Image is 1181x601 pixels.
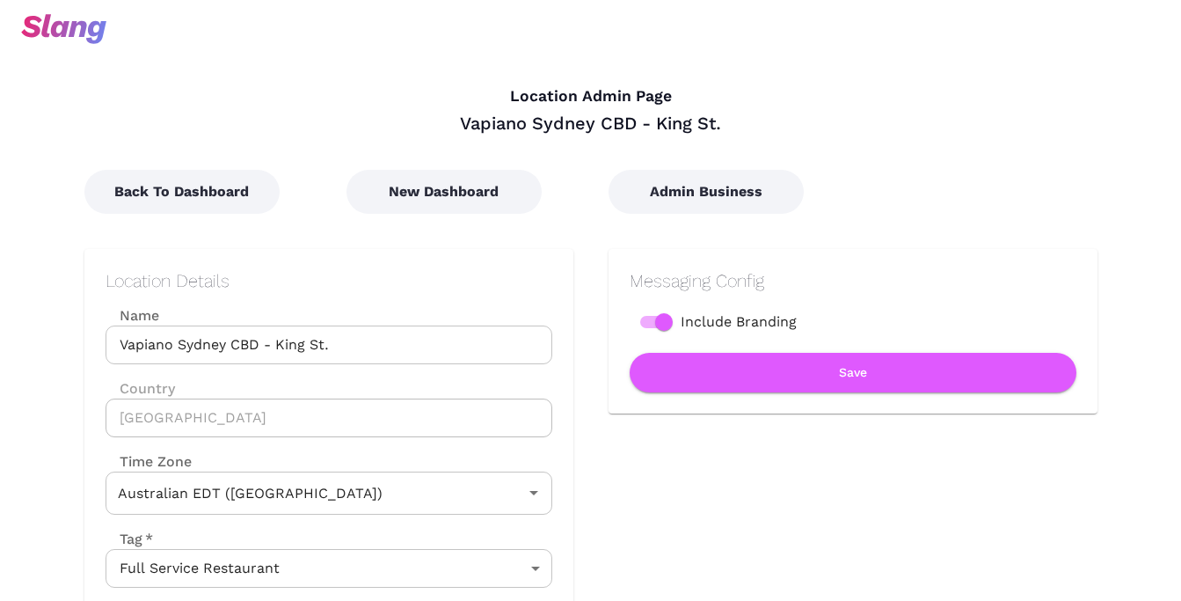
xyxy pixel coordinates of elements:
div: Full Service Restaurant [106,549,552,588]
label: Name [106,305,552,326]
img: svg+xml;base64,PHN2ZyB3aWR0aD0iOTciIGhlaWdodD0iMzQiIHZpZXdCb3g9IjAgMCA5NyAzNCIgZmlsbD0ibm9uZSIgeG... [21,14,106,44]
label: Time Zone [106,451,552,472]
h4: Location Admin Page [84,87,1097,106]
button: Save [630,353,1076,392]
button: New Dashboard [346,170,542,214]
button: Admin Business [609,170,804,214]
div: Vapiano Sydney CBD - King St. [84,112,1097,135]
h2: Messaging Config [630,270,1076,291]
a: Back To Dashboard [84,183,280,200]
label: Country [106,378,552,399]
button: Open [521,480,546,505]
span: Include Branding [681,311,797,333]
a: New Dashboard [346,183,542,200]
a: Admin Business [609,183,804,200]
h2: Location Details [106,270,552,291]
button: Back To Dashboard [84,170,280,214]
label: Tag [106,529,153,549]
